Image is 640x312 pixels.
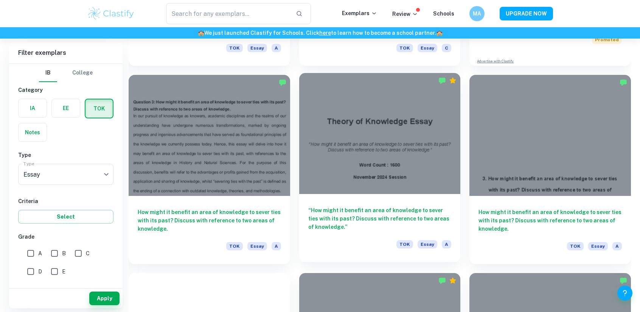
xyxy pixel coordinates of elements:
div: Premium [449,277,457,284]
img: Marked [438,77,446,84]
button: EE [52,99,80,117]
img: Clastify logo [87,6,135,21]
a: How might it benefit an area of knowledge to sever ties with its past? Discuss with reference to ... [469,75,631,264]
button: IB [39,64,57,82]
a: Advertise with Clastify [477,59,514,64]
span: A [272,44,281,52]
h6: Filter exemplars [9,42,123,64]
span: 🏫 [436,30,443,36]
button: MA [469,6,485,21]
h6: Type [18,151,113,159]
span: C [86,249,90,258]
span: A [442,240,451,248]
h6: Grade [18,233,113,241]
span: A [38,249,42,258]
span: C [442,44,451,52]
h6: How might it benefit an area of knowledge to sever ties with its past? Discuss with reference to ... [478,208,622,233]
h6: “How might it benefit an area of knowledge to sever ties with its past? Discuss with reference to... [308,206,452,231]
img: Marked [620,277,627,284]
h6: We just launched Clastify for Schools. Click to learn how to become a school partner. [2,29,638,37]
h6: How might it benefit an area of knowledge to sever ties with its past? Discuss with reference to ... [138,208,281,233]
a: “How might it benefit an area of knowledge to sever ties with its past? Discuss with reference to... [299,75,461,264]
span: B [62,249,66,258]
span: A [272,242,281,250]
button: College [72,64,93,82]
span: Essay [418,240,437,248]
span: D [38,267,42,276]
a: here [319,30,331,36]
button: Help and Feedback [617,286,632,301]
span: TOK [567,242,584,250]
span: A [612,242,622,250]
span: Essay [247,44,267,52]
span: E [62,267,65,276]
span: TOK [226,44,243,52]
span: Essay [418,44,437,52]
button: Notes [19,123,47,141]
h6: Category [18,86,113,94]
button: IA [19,99,47,117]
button: TOK [85,99,113,118]
span: TOK [396,44,413,52]
div: Premium [449,77,457,84]
span: Essay [247,242,267,250]
img: Marked [438,277,446,284]
img: Marked [620,79,627,86]
div: Filter type choice [39,64,93,82]
p: Review [392,10,418,18]
div: Essay [18,164,113,185]
img: Marked [279,79,286,86]
button: UPGRADE NOW [500,7,553,20]
button: Apply [89,292,120,305]
p: Exemplars [342,9,377,17]
span: TOK [396,240,413,248]
span: 🏫 [198,30,204,36]
a: Schools [433,11,454,17]
span: Essay [588,242,608,250]
h6: MA [473,9,482,18]
a: How might it benefit an area of knowledge to sever ties with its past? Discuss with reference to ... [129,75,290,264]
button: Select [18,210,113,224]
span: Promoted [592,36,622,44]
label: Type [23,160,34,167]
span: TOK [226,242,243,250]
h6: Criteria [18,197,113,205]
input: Search for any exemplars... [166,3,290,24]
